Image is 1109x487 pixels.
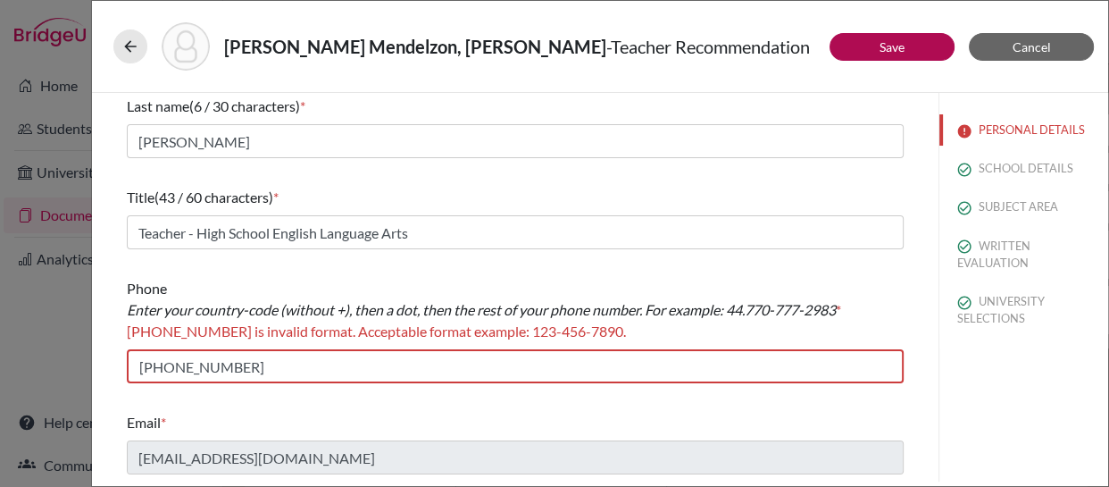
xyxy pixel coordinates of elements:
[189,97,300,114] span: (6 / 30 characters)
[957,163,971,177] img: check_circle_outline-e4d4ac0f8e9136db5ab2.svg
[127,414,161,431] span: Email
[127,301,836,318] i: Enter your country-code (without +), then a dot, then the rest of your phone number. For example:...
[939,191,1108,223] button: SUBJECT AREA
[939,231,1108,279] button: WRITTEN EVALUATION
[127,189,154,206] span: Title
[939,153,1108,184] button: SCHOOL DETAILS
[127,323,626,340] span: [PHONE_NUMBER] is invalid format. Acceptable format example: 123-456-7890.
[154,189,273,206] span: (43 / 60 characters)
[127,280,836,318] span: Phone
[957,239,971,254] img: check_circle_outline-e4d4ac0f8e9136db5ab2.svg
[957,296,971,310] img: check_circle_outline-e4d4ac0f8e9136db5ab2.svg
[224,36,606,57] strong: [PERSON_NAME] Mendelzon, [PERSON_NAME]
[127,97,189,114] span: Last name
[606,36,810,57] span: - Teacher Recommendation
[957,201,971,215] img: check_circle_outline-e4d4ac0f8e9136db5ab2.svg
[939,114,1108,146] button: PERSONAL DETAILS
[939,286,1108,334] button: UNIVERSITY SELECTIONS
[957,124,971,139] img: error-544570611efd0a2d1de9.svg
